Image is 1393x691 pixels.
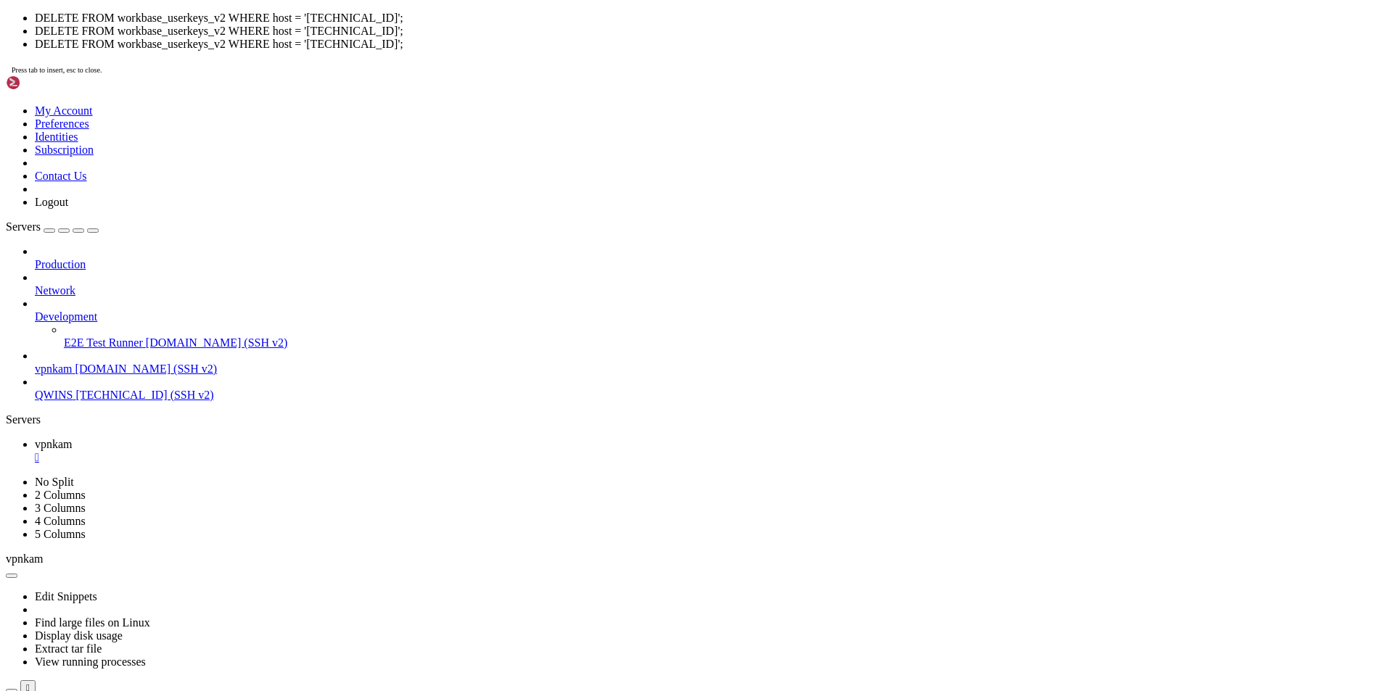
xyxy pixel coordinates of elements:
a: Display disk usage [35,629,123,642]
x-row: [DATE] 11:30:25,437 - httpx - INFO - HTTP Request: POST [URL][DOMAIN_NAME] "HTTP/1.1 200 OK" [6,511,1204,524]
li: DELETE FROM workbase_userkeys_v2 WHERE host = '[TECHNICAL_ID]'; [35,38,1387,51]
span: [DOMAIN_NAME] (SSH v2) [75,363,218,375]
x-row: [DATE] 11:29:11,303 - apscheduler.scheduler - INFO - Added job "check_promo_action" to job store ... [6,141,1204,154]
a: Development [35,310,1387,323]
x-row: Enter ".help" for usage hints. [6,573,1204,585]
x-row: root@25a3a1673f72:/vpnkamchatka# [6,6,1204,18]
x-row: sqlite> DELETE FROM workbase_userkeys_v2 WHERE host = ''; [6,585,1204,597]
x-row: [DATE] 11:30:01,853 - httpx - INFO - HTTP Request: POST [URL][DOMAIN_NAME] "HTTP/1.1 200 OK" [6,450,1204,462]
x-row: root@25a3a1673f72:/vpnkamchatka# sqlite3 db.sqlite3 [6,18,1204,30]
a: My Account [35,104,93,117]
a: vpnkam [35,438,1387,464]
x-row: [DATE] 11:29:11,501 - apscheduler.scheduler - INFO - Scheduler started [6,228,1204,240]
x-row: [DATE] 11:29:51,804 - httpx - INFO - HTTP Request: POST [URL][DOMAIN_NAME] "HTTP/1.1 200 OK" [6,289,1204,302]
x-row: root@25a3a1673f72:/vpnkamchatka# restartbot [6,80,1204,92]
li: vpnkam [DOMAIN_NAME] (SSH v2) [35,349,1387,376]
a: Production [35,258,1387,271]
x-row: Enter ".help" for usage hints. [6,43,1204,55]
a: E2E Test Runner [DOMAIN_NAME] (SSH v2) [64,336,1387,349]
x-row: [DATE] 11:29:31,703 - httpx - INFO - HTTP Request: POST [URL][DOMAIN_NAME] "HTTP/1.1 200 OK" [6,413,1204,425]
x-row: ^C [6,536,1204,548]
a: 4 Columns [35,515,86,527]
a:  [35,451,1387,464]
li: DELETE FROM workbase_userkeys_v2 WHERE host = '[TECHNICAL_ID]'; [35,25,1387,38]
x-row: [DATE] 11:29:11,303 - apscheduler.scheduler - INFO - Added job "setup_scheduler.<locals>.notify_a... [6,154,1204,166]
a: View running processes [35,655,146,668]
x-row: [DATE] 11:30:01,853 - httpx - INFO - HTTP Request: POST [URL][DOMAIN_NAME] "HTTP/1.1 200 OK" [6,302,1204,314]
span: Servers [6,220,41,233]
a: Edit Snippets [35,590,97,603]
span: Press tab to insert, esc to close. [12,66,102,74]
x-row: [DATE] 11:29:51,804 - httpx - INFO - HTTP Request: POST [URL][DOMAIN_NAME] "HTTP/1.1 200 OK" [6,437,1204,450]
span: [DOMAIN_NAME] (SSH v2) [146,336,288,349]
x-row: [DATE] 11:29:11,501 - telegram.ext.Application - INFO - Application started [6,388,1204,400]
a: Subscription [35,144,94,156]
span: Development [35,310,97,323]
x-row: SQLite version 3.34.1 [DATE] 14:10:07 [6,30,1204,43]
span: Production [35,258,86,270]
x-row: root@25a3a1673f72:/vpnkamchatka# logbot [6,117,1204,129]
a: Servers [6,220,99,233]
a: Identities [35,131,78,143]
img: Shellngn [6,75,89,90]
x-row: [DATE] 11:29:21,653 - httpx - INFO - HTTP Request: POST [URL][DOMAIN_NAME] "HTTP/1.1 200 OK" [6,400,1204,413]
x-row: [DATE] 11:29:11,303 - apscheduler.scheduler - INFO - Added job "setup_scheduler.<locals>.notify_a... [6,166,1204,178]
a: 3 Columns [35,502,86,514]
x-row: [DATE] 11:29:11,500 - httpx - INFO - HTTP Request: POST [URL][DOMAIN_NAME] "HTTP/1.1 200 OK" [6,363,1204,376]
x-row: [DATE] 11:29:11,500 - httpx - INFO - HTTP Request: POST [URL][DOMAIN_NAME] "HTTP/1.1 200 OK" [6,215,1204,228]
x-row: root@25a3a1673f72:/vpnkamchatka# logbot [6,326,1204,339]
x-row: vpn-bot: stopped [6,92,1204,104]
span: E2E Test Runner [64,336,143,349]
x-row: [DATE] 11:30:15,860 - apscheduler.scheduler - INFO - Added job "delete_all_messages" to job store... [6,499,1204,511]
a: vpnkam [DOMAIN_NAME] (SSH v2) [35,363,1387,376]
div: Servers [6,413,1387,426]
x-row: [DATE] 11:30:15,759 - httpx - INFO - HTTP Request: POST [URL][DOMAIN_NAME] "HTTP/1.1 200 OK" [6,487,1204,499]
x-row: root@25a3a1673f72:/vpnkamchatka# sqlite3 db.sqlite3 [6,548,1204,560]
li: E2E Test Runner [DOMAIN_NAME] (SSH v2) [64,323,1387,349]
a: 2 Columns [35,489,86,501]
li: Network [35,271,1387,297]
a: Find large files on Linux [35,616,150,629]
x-row: [DATE] 11:29:11,501 - apscheduler.scheduler - INFO - Scheduler started [6,376,1204,388]
x-row: [DATE] 11:29:41,754 - httpx - INFO - HTTP Request: POST [URL][DOMAIN_NAME] "HTTP/1.1 200 OK" [6,425,1204,437]
li: DELETE FROM workbase_userkeys_v2 WHERE host = '[TECHNICAL_ID]'; [35,12,1387,25]
li: QWINS [TECHNICAL_ID] (SSH v2) [35,376,1387,402]
x-row: [DATE] 11:29:11,452 - httpx - INFO - HTTP Request: POST [URL][DOMAIN_NAME] "HTTP/1.1 200 OK" [6,351,1204,363]
li: Production [35,245,1387,271]
a: No Split [35,476,74,488]
x-row: [DATE] 11:29:21,653 - httpx - INFO - HTTP Request: POST [URL][DOMAIN_NAME] "HTTP/1.1 200 OK" [6,252,1204,265]
x-row: [DATE] 11:29:11,303 - apscheduler.scheduler - INFO - Added job "check_promo_action" to job store ... [6,129,1204,141]
a: Contact Us [35,170,87,182]
x-row: ^C [6,314,1204,326]
span: vpnkam [35,363,73,375]
a: 5 Columns [35,528,86,540]
a: Extract tar file [35,642,102,655]
x-row: [DATE] 11:29:11,304 - apscheduler.scheduler - INFO - Scheduler started [6,339,1204,351]
span: [TECHNICAL_ID] (SSH v2) [75,389,213,401]
x-row: [DATE] 11:30:35,488 - httpx - INFO - HTTP Request: POST [URL][DOMAIN_NAME] "HTTP/1.1 200 OK" [6,524,1204,536]
a: Network [35,284,1387,297]
li: Development [35,297,1387,349]
x-row: sqlite> .quit [6,67,1204,80]
x-row: [DATE] 11:29:11,304 - apscheduler.scheduler - INFO - Scheduler started [6,191,1204,203]
x-row: [DATE] 11:29:31,703 - httpx - INFO - HTTP Request: POST [URL][DOMAIN_NAME] "HTTP/1.1 200 OK" [6,265,1204,277]
x-row: [DATE] 11:29:11,452 - httpx - INFO - HTTP Request: POST [URL][DOMAIN_NAME] "HTTP/1.1 200 OK" [6,203,1204,215]
a: Logout [35,196,68,208]
span: vpnkam [6,553,44,565]
span: vpnkam [35,438,73,450]
x-row: [DATE] 11:29:11,304 - apscheduler.scheduler - INFO - Added job "check_quantity_keys" to job store... [6,178,1204,191]
a: QWINS [TECHNICAL_ID] (SSH v2) [35,389,1387,402]
x-row: [DATE] 11:29:11,501 - telegram.ext.Application - INFO - Application started [6,240,1204,252]
x-row: vpn-bot: started [6,104,1204,117]
span: Network [35,284,75,297]
x-row: sqlite> DELETE FROM workbase_userkeys_v2 WHERE host = '[TECHNICAL_ID]'; [6,55,1204,67]
a: Preferences [35,117,89,130]
x-row: [DATE] 11:29:41,754 - httpx - INFO - HTTP Request: POST [URL][DOMAIN_NAME] "HTTP/1.1 200 OK" [6,277,1204,289]
x-row: [DATE] 11:30:11,904 - httpx - INFO - HTTP Request: POST [URL][DOMAIN_NAME] "HTTP/1.1 200 OK" [6,462,1204,474]
x-row: SQLite version 3.34.1 [DATE] 14:10:07 [6,560,1204,573]
span: QWINS [35,389,73,401]
x-row: [DATE] 11:30:15,377 - httpx - INFO - HTTP Request: POST [URL][DOMAIN_NAME] "HTTP/1.1 200 OK" [6,474,1204,487]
